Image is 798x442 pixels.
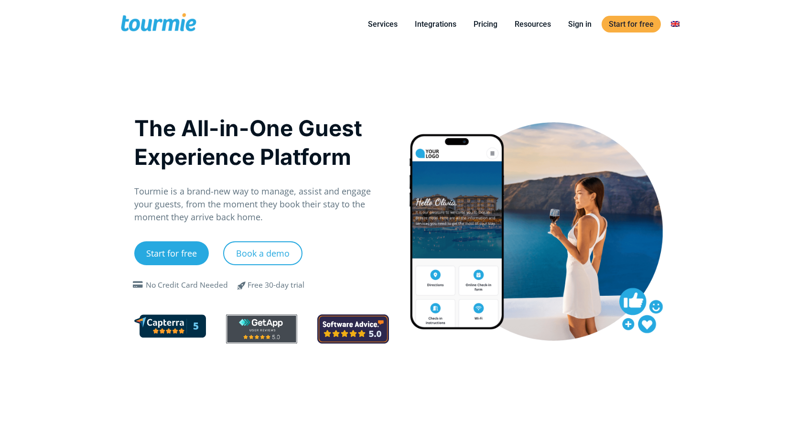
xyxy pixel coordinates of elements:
p: Tourmie is a brand-new way to manage, assist and engage your guests, from the moment they book th... [134,185,389,224]
h1: The All-in-One Guest Experience Platform [134,114,389,171]
a: Pricing [466,18,505,30]
span:  [230,280,253,291]
div: No Credit Card Needed [146,280,228,291]
a: Integrations [408,18,464,30]
a: Book a demo [223,241,302,265]
a: Start for free [134,241,209,265]
span:  [130,281,146,289]
a: Services [361,18,405,30]
a: Sign in [561,18,599,30]
a: Resources [507,18,558,30]
a: Start for free [602,16,661,32]
div: Free 30-day trial [248,280,304,291]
